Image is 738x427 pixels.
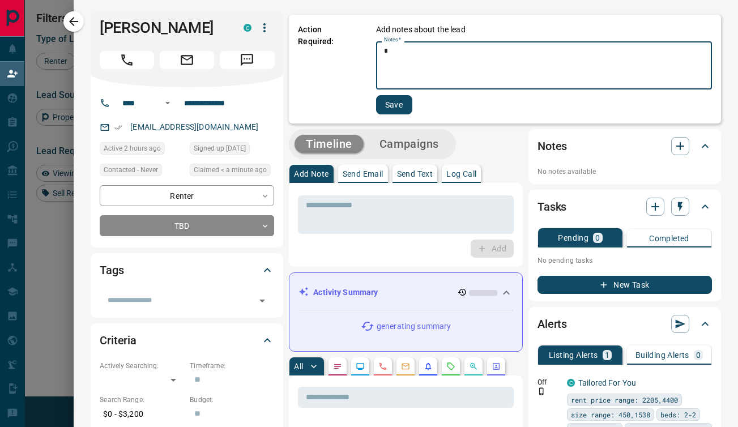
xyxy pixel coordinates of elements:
p: Off [537,377,560,387]
button: New Task [537,276,712,294]
svg: Calls [378,362,387,371]
span: Email [160,51,214,69]
div: Notes [537,133,712,160]
p: $0 - $3,200 [100,405,184,424]
span: size range: 450,1538 [571,409,650,420]
svg: Email Verified [114,123,122,131]
button: Open [161,96,174,110]
p: Search Range: [100,395,184,405]
p: Building Alerts [635,351,689,359]
svg: Opportunities [469,362,478,371]
div: Tags [100,257,274,284]
p: Completed [649,234,689,242]
h2: Notes [537,137,567,155]
span: beds: 2-2 [660,409,696,420]
label: Notes [384,36,401,44]
h1: [PERSON_NAME] [100,19,227,37]
p: Activity Summary [313,287,378,298]
svg: Notes [333,362,342,371]
p: Pending [558,234,588,242]
h2: Tasks [537,198,566,216]
div: Sun Sep 14 2025 [190,164,274,180]
p: generating summary [377,321,451,332]
p: Add Note [294,170,329,178]
h2: Criteria [100,331,136,349]
p: Budget: [190,395,274,405]
p: Send Email [343,170,383,178]
p: Action Required: [298,24,359,114]
div: Sun Sep 14 2025 [100,142,184,158]
span: Message [220,51,274,69]
h2: Tags [100,261,123,279]
span: Active 2 hours ago [104,143,161,154]
svg: Push Notification Only [537,387,545,395]
svg: Listing Alerts [424,362,433,371]
svg: Requests [446,362,455,371]
div: Activity Summary [298,282,513,303]
p: Add notes about the lead [376,24,466,36]
button: Timeline [295,135,364,153]
p: Send Text [397,170,433,178]
p: Timeframe: [190,361,274,371]
div: Alerts [537,310,712,338]
p: 0 [696,351,701,359]
button: Save [376,95,412,114]
span: Call [100,51,154,69]
p: 0 [595,234,600,242]
div: Renter [100,185,274,206]
a: [EMAIL_ADDRESS][DOMAIN_NAME] [130,122,258,131]
button: Campaigns [368,135,450,153]
p: No pending tasks [537,252,712,269]
p: All [294,362,303,370]
svg: Lead Browsing Activity [356,362,365,371]
button: Open [254,293,270,309]
p: No notes available [537,166,712,177]
div: TBD [100,215,274,236]
p: 1 [605,351,609,359]
span: Contacted - Never [104,164,158,176]
div: Fri Dec 02 2022 [190,142,274,158]
p: Log Call [446,170,476,178]
p: Actively Searching: [100,361,184,371]
svg: Emails [401,362,410,371]
span: Claimed < a minute ago [194,164,267,176]
div: condos.ca [567,379,575,387]
div: condos.ca [244,24,251,32]
div: Tasks [537,193,712,220]
a: Tailored For You [578,378,636,387]
span: rent price range: 2205,4400 [571,394,678,405]
div: Criteria [100,327,274,354]
svg: Agent Actions [492,362,501,371]
p: Listing Alerts [549,351,598,359]
span: Signed up [DATE] [194,143,246,154]
h2: Alerts [537,315,567,333]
